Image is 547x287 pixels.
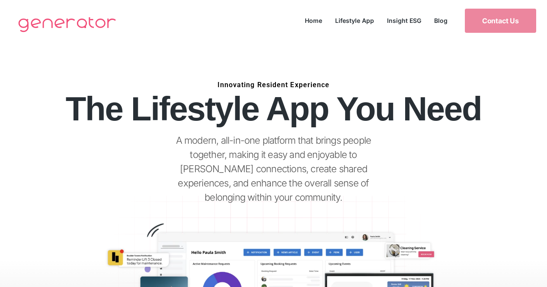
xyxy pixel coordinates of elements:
[170,133,376,205] p: A modern, all-in-one platform that brings people together, making it easy and enjoyable to [PERSO...
[381,15,428,26] a: Insight ESG
[298,15,454,26] nav: Menu
[465,9,536,33] a: Contact Us
[329,15,381,26] a: Lifestyle App
[298,15,329,26] a: Home
[482,17,519,24] span: Contact Us
[59,93,488,125] h1: The Lifestyle App You Need
[428,15,454,26] a: Blog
